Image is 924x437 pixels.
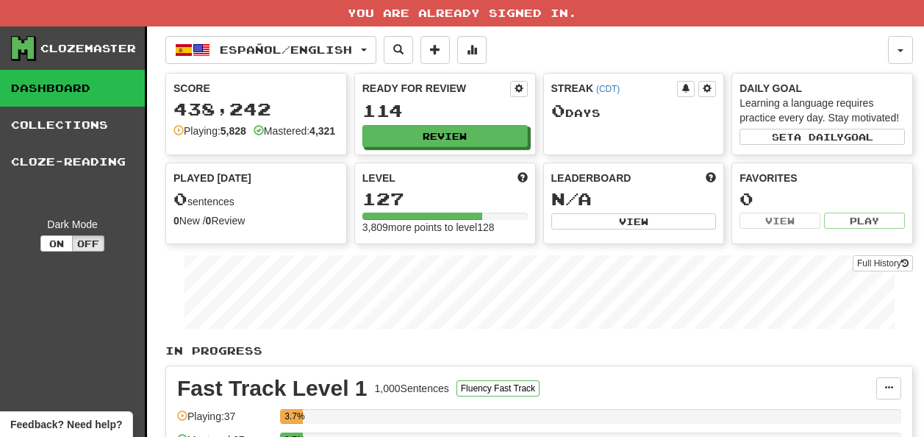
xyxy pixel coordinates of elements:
div: sentences [173,190,339,209]
div: Clozemaster [40,41,136,56]
div: Day s [551,102,717,121]
span: Score more points to level up [517,171,528,185]
span: Level [362,171,395,185]
div: 3.7% [284,409,303,424]
span: 0 [173,188,187,209]
button: Español/English [165,36,376,64]
span: This week in points, UTC [706,171,716,185]
span: Español / English [220,43,352,56]
button: Search sentences [384,36,413,64]
div: 438,242 [173,100,339,118]
button: View [739,213,820,229]
span: Played [DATE] [173,171,251,185]
div: 114 [362,102,528,120]
button: On [40,235,73,252]
button: Play [824,213,905,229]
span: 0 [551,100,565,121]
strong: 4,321 [309,125,335,137]
div: Learning a language requires practice every day. Stay motivated! [739,96,905,125]
span: a daily [794,132,844,142]
span: Leaderboard [551,171,631,185]
div: Fast Track Level 1 [177,377,368,399]
div: Score [173,81,339,96]
a: (CDT) [596,84,620,94]
button: Review [362,125,528,147]
button: Fluency Fast Track [456,380,540,397]
div: 0 [739,190,905,208]
button: More stats [457,36,487,64]
div: 127 [362,190,528,208]
button: Seta dailygoal [739,129,905,145]
button: Off [72,235,104,252]
button: Add sentence to collection [420,36,450,64]
div: Favorites [739,171,905,185]
a: Full History [853,255,913,271]
div: Dark Mode [11,217,134,232]
span: Open feedback widget [10,417,122,432]
div: New / Review [173,213,339,228]
strong: 0 [173,215,179,227]
button: View [551,213,717,230]
div: 3,809 more points to level 128 [362,220,528,235]
div: Playing: [173,124,246,138]
div: Mastered: [254,124,335,138]
div: Playing: 37 [177,409,273,433]
span: N/A [551,188,592,209]
div: Streak [551,81,678,96]
p: In Progress [165,344,913,358]
strong: 0 [206,215,212,227]
div: 1,000 Sentences [375,381,449,396]
strong: 5,828 [221,125,246,137]
div: Ready for Review [362,81,510,96]
div: Daily Goal [739,81,905,96]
